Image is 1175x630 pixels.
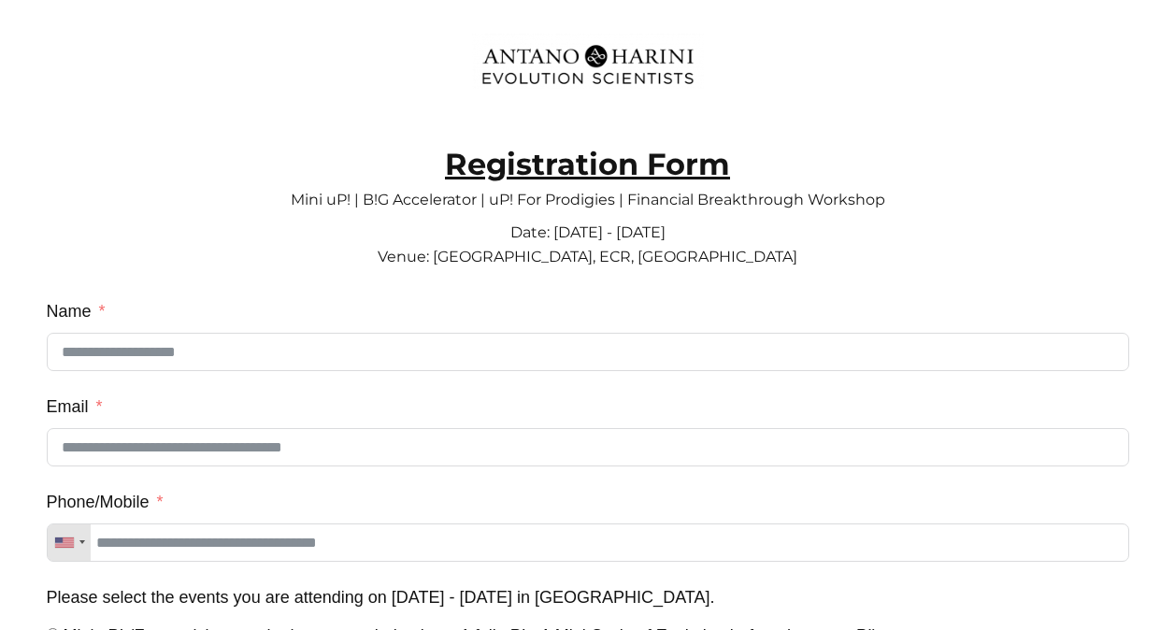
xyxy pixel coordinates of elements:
[47,177,1129,205] p: Mini uP! | B!G Accelerator | uP! For Prodigies | Financial Breakthrough Workshop
[378,223,797,265] span: Date: [DATE] - [DATE] Venue: [GEOGRAPHIC_DATA], ECR, [GEOGRAPHIC_DATA]
[47,428,1129,466] input: Email
[47,294,106,328] label: Name
[472,33,704,96] img: Evolution-Scientist (2)
[47,485,164,519] label: Phone/Mobile
[445,146,730,182] strong: Registration Form
[47,523,1129,562] input: Phone/Mobile
[47,390,103,423] label: Email
[47,580,715,614] label: Please select the events you are attending on 18th - 21st Sep 2025 in Chennai.
[48,524,91,561] div: Telephone country code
